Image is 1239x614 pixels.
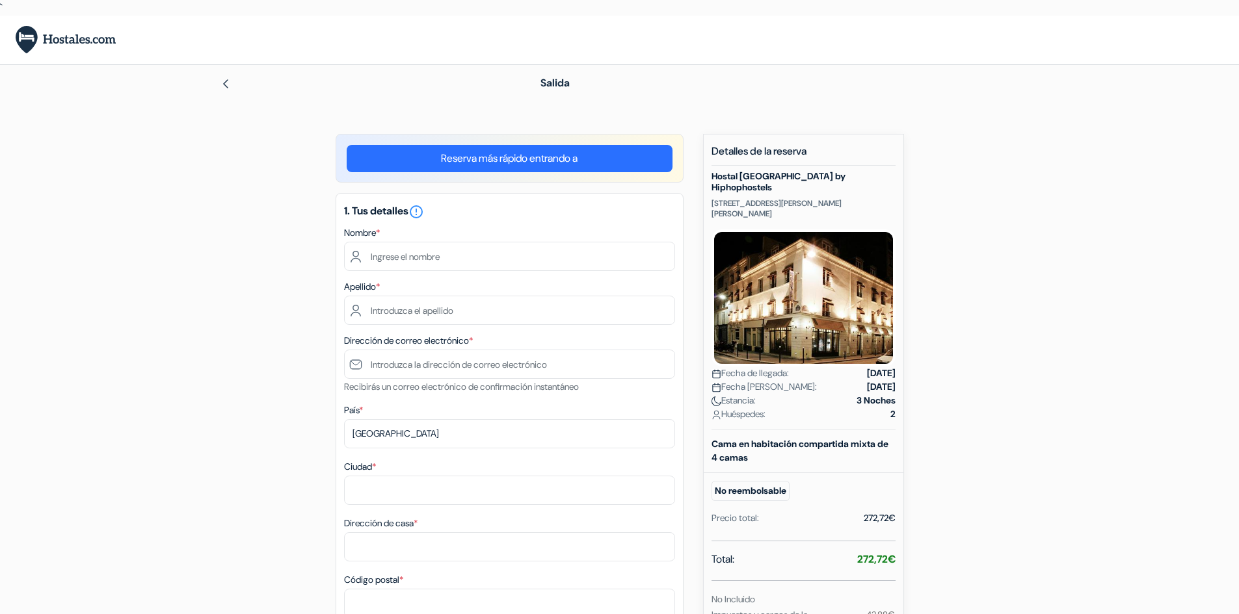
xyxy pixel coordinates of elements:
a: error_outline [408,204,424,218]
small: Recibirás un correo electrónico de confirmación instantáneo [344,381,579,392]
strong: [DATE] [867,366,896,380]
span: Estancia: [712,394,756,407]
div: Precio total: [712,511,759,525]
div: 272,72€ [864,511,896,525]
span: Fecha de llegada: [712,366,789,380]
a: Reserva más rápido entrando a [347,145,673,172]
img: left_arrow.svg [220,79,231,89]
label: Dirección de casa [344,517,418,530]
input: Ingrese el nombre [344,242,675,271]
i: error_outline [408,204,424,220]
label: Dirección de correo electrónico [344,334,473,348]
small: No reembolsable [712,481,790,501]
strong: 3 Noches [857,394,896,407]
img: calendar.svg [712,383,721,392]
span: Huéspedes: [712,407,766,421]
img: moon.svg [712,396,721,406]
h5: Hostal [GEOGRAPHIC_DATA] by Hiphophostels [712,171,896,193]
span: Total: [712,552,734,567]
label: Ciudad [344,460,376,474]
label: País [344,403,363,417]
h5: 1. Tus detalles [344,204,675,220]
strong: [DATE] [867,380,896,394]
strong: 2 [890,407,896,421]
h5: Detalles de la reserva [712,145,896,166]
input: Introduzca el apellido [344,296,675,325]
span: Fecha [PERSON_NAME]: [712,380,817,394]
strong: 272,72€ [857,552,896,566]
input: Introduzca la dirección de correo electrónico [344,350,675,379]
p: [STREET_ADDRESS][PERSON_NAME][PERSON_NAME] [712,198,896,219]
img: Hostales.com [16,26,116,54]
b: Cama en habitación compartida mixta de 4 camas [712,438,888,463]
small: No Incluido [712,593,755,605]
span: Salida [540,76,570,90]
img: user_icon.svg [712,410,721,420]
label: Código postal [344,573,403,587]
img: calendar.svg [712,369,721,379]
label: Nombre [344,226,380,240]
label: Apellido [344,280,380,294]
